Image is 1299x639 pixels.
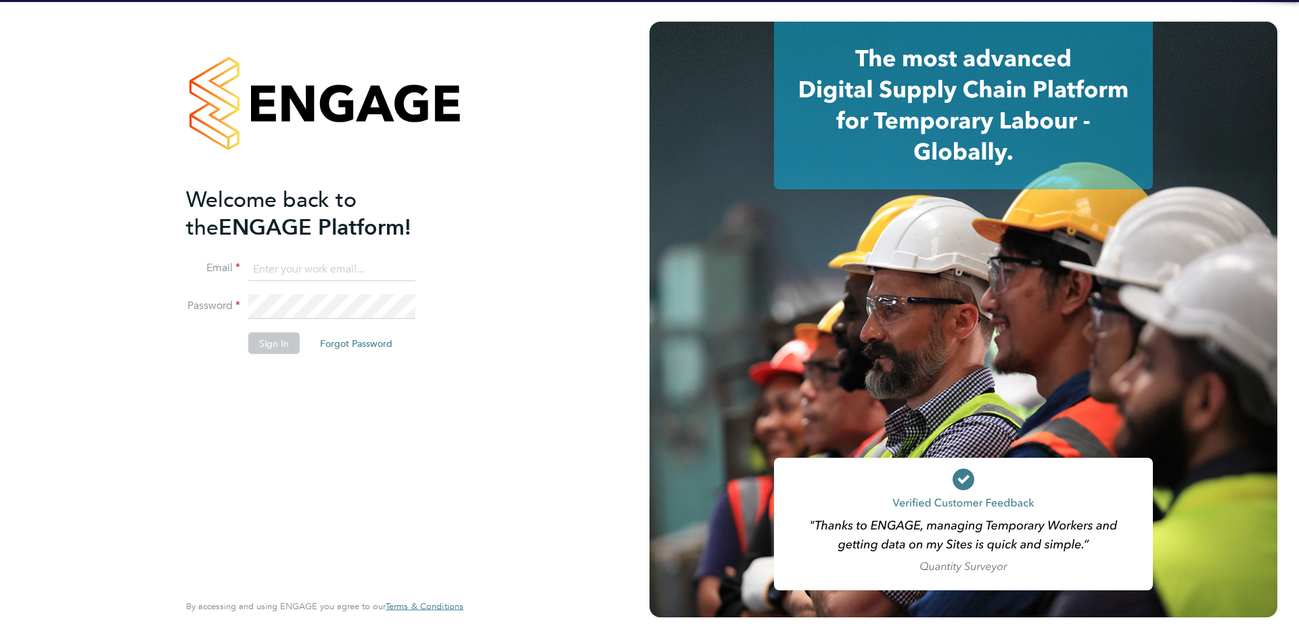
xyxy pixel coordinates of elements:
span: By accessing and using ENGAGE you agree to our [186,600,463,612]
input: Enter your work email... [248,257,415,281]
label: Email [186,261,240,275]
label: Password [186,299,240,313]
h2: ENGAGE Platform! [186,185,450,241]
span: Welcome back to the [186,186,357,240]
a: Terms & Conditions [386,601,463,612]
button: Forgot Password [309,333,403,354]
button: Sign In [248,333,300,354]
